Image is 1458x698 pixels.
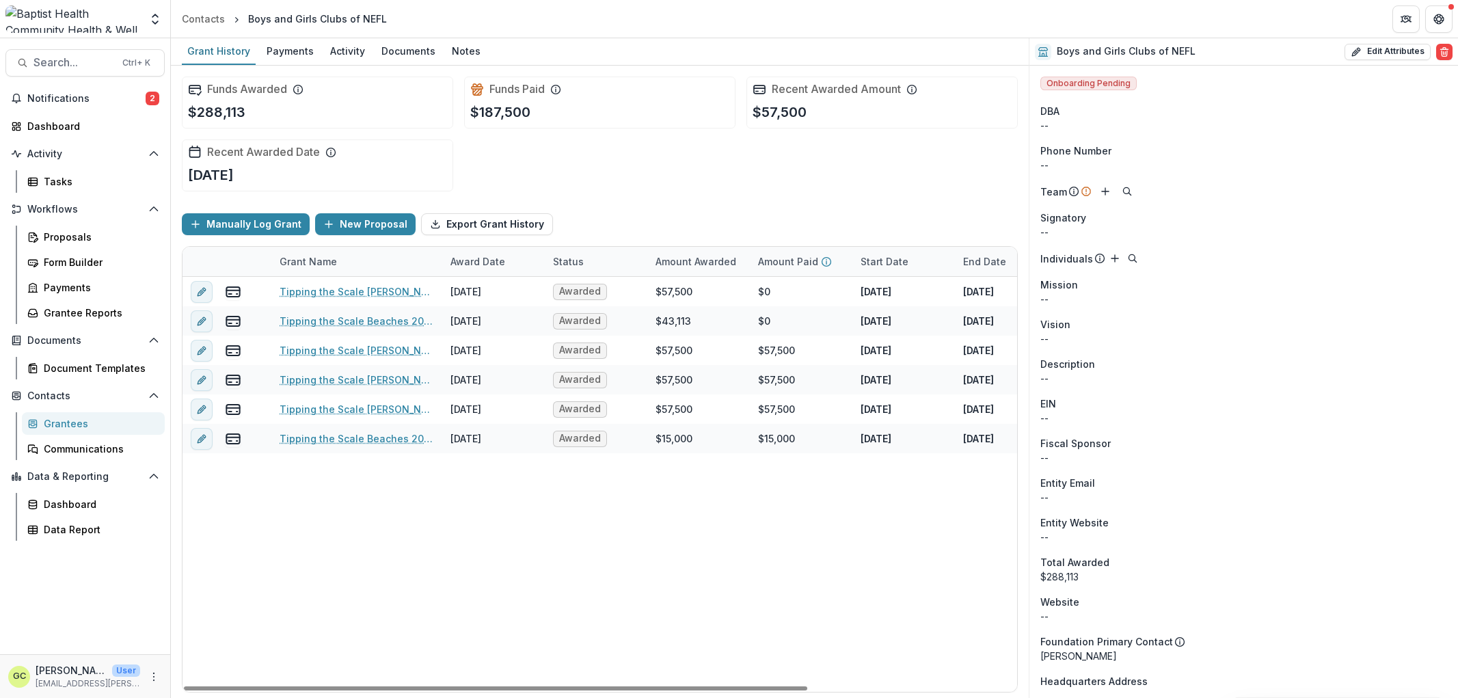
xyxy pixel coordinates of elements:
span: Description [1040,357,1095,371]
div: Amount Awarded [647,247,750,276]
button: Notifications2 [5,88,165,109]
div: Boys and Girls Clubs of NEFL [248,12,387,26]
div: [DATE] [450,402,481,416]
h2: Funds Paid [489,83,545,96]
a: Proposals [22,226,165,248]
p: Team [1040,185,1067,199]
p: [DATE] [861,284,891,299]
p: EIN [1040,397,1056,411]
span: Vision [1040,317,1070,332]
p: [DATE] [861,343,891,358]
a: Dashboard [22,493,165,515]
div: Data Report [44,522,154,537]
button: Open entity switcher [146,5,165,33]
button: Search [1119,183,1135,200]
a: Activity [325,38,370,65]
div: -- [1040,451,1447,465]
div: Form Builder [44,255,154,269]
button: edit [191,369,213,391]
a: Payments [261,38,319,65]
span: Website [1040,595,1079,609]
h2: Recent Awarded Date [207,146,320,159]
div: $57,500 [656,284,692,299]
a: Notes [446,38,486,65]
div: Award Date [442,247,545,276]
span: Notifications [27,93,146,105]
span: Awarded [559,403,601,415]
div: [DATE] [450,431,481,446]
div: Tasks [44,174,154,189]
div: $57,500 [656,402,692,416]
button: Open Workflows [5,198,165,220]
button: view-payments [225,313,241,330]
div: Status [545,247,647,276]
p: $57,500 [753,102,807,122]
p: [DATE] [861,402,891,416]
span: Contacts [27,390,143,402]
div: $57,500 [758,343,795,358]
a: Contacts [176,9,230,29]
div: Grant History [182,41,256,61]
a: Tasks [22,170,165,193]
button: view-payments [225,343,241,359]
p: [DATE] [963,314,994,328]
button: edit [191,310,213,332]
p: [DATE] [861,431,891,446]
p: [DATE] [963,373,994,387]
button: edit [191,399,213,420]
span: Entity Email [1040,476,1095,490]
p: Individuals [1040,252,1093,266]
div: Grant Name [271,247,442,276]
span: Entity Website [1040,515,1109,530]
button: Open Documents [5,330,165,351]
span: Signatory [1040,211,1086,225]
p: [DATE] [963,402,994,416]
button: New Proposal [315,213,416,235]
div: Contacts [182,12,225,26]
div: [DATE] [450,284,481,299]
span: Mission [1040,278,1078,292]
div: Ctrl + K [120,55,153,70]
a: Payments [22,276,165,299]
h2: Funds Awarded [207,83,287,96]
div: Notes [446,41,486,61]
span: Workflows [27,204,143,215]
div: $57,500 [758,402,795,416]
span: Awarded [559,315,601,327]
div: Amount Paid [750,247,852,276]
div: $57,500 [656,343,692,358]
button: Open Data & Reporting [5,466,165,487]
p: -- [1040,371,1447,386]
div: -- [1040,118,1447,133]
a: Grantee Reports [22,301,165,324]
a: Tipping the Scale [PERSON_NAME] Program Coordinator 2020 [280,402,434,416]
span: Phone Number [1040,144,1111,158]
div: Activity [325,41,370,61]
p: [PERSON_NAME] [1040,649,1447,663]
div: Communications [44,442,154,456]
div: $57,500 [758,373,795,387]
button: Export Grant History [421,213,553,235]
button: edit [191,340,213,362]
span: Total Awarded [1040,555,1109,569]
div: End Date [955,247,1057,276]
div: [DATE] [450,314,481,328]
button: view-payments [225,431,241,447]
h2: Boys and Girls Clubs of NEFL [1057,46,1196,57]
div: $288,113 [1040,569,1447,584]
a: Tipping the Scale [PERSON_NAME] Program Coordinator 2022 [280,343,434,358]
span: Fiscal Sponsor [1040,436,1111,451]
button: view-payments [225,284,241,300]
div: Document Templates [44,361,154,375]
div: Start Date [852,247,955,276]
p: [DATE] [963,431,994,446]
p: [EMAIL_ADDRESS][PERSON_NAME][DOMAIN_NAME] [36,677,140,690]
a: Form Builder [22,251,165,273]
div: $0 [758,284,770,299]
button: Search... [5,49,165,77]
div: Payments [261,41,319,61]
p: [DATE] [963,343,994,358]
a: Tipping the Scale [PERSON_NAME] Program Coordinator 2023 [280,284,434,299]
div: Grant Name [271,254,345,269]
